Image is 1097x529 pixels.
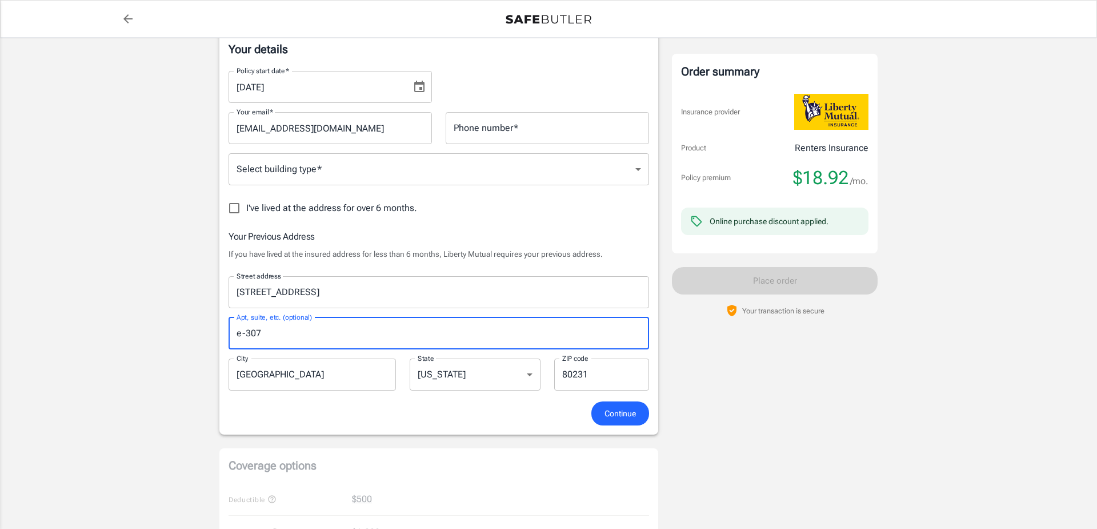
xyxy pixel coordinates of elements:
p: Your transaction is secure [742,305,824,316]
a: back to quotes [117,7,139,30]
img: Back to quotes [506,15,591,24]
label: Your email [237,107,273,117]
button: Choose date, selected date is Sep 16, 2025 [408,75,431,98]
p: Product [681,142,706,154]
input: Enter email [229,112,432,144]
input: Enter number [446,112,649,144]
p: Your details [229,41,649,57]
span: /mo. [850,173,868,189]
p: Renters Insurance [795,141,868,155]
p: Policy premium [681,172,731,184]
p: If you have lived at the insured address for less than 6 months, Liberty Mutual requires your pre... [229,248,649,260]
input: MM/DD/YYYY [229,71,403,103]
p: Insurance provider [681,106,740,118]
div: Order summary [681,63,868,80]
span: Continue [604,407,636,421]
label: City [237,353,248,363]
label: Street address [237,271,281,281]
span: $18.92 [793,166,848,189]
label: Apt, suite, etc. (optional) [237,312,312,322]
label: State [418,353,434,363]
span: I've lived at the address for over 6 months. [246,201,417,215]
button: Continue [591,401,649,426]
label: ZIP code [562,353,588,363]
h6: Your Previous Address [229,229,649,244]
img: Liberty Mutual [794,94,868,130]
label: Policy start date [237,66,289,75]
div: Online purchase discount applied. [710,216,828,227]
